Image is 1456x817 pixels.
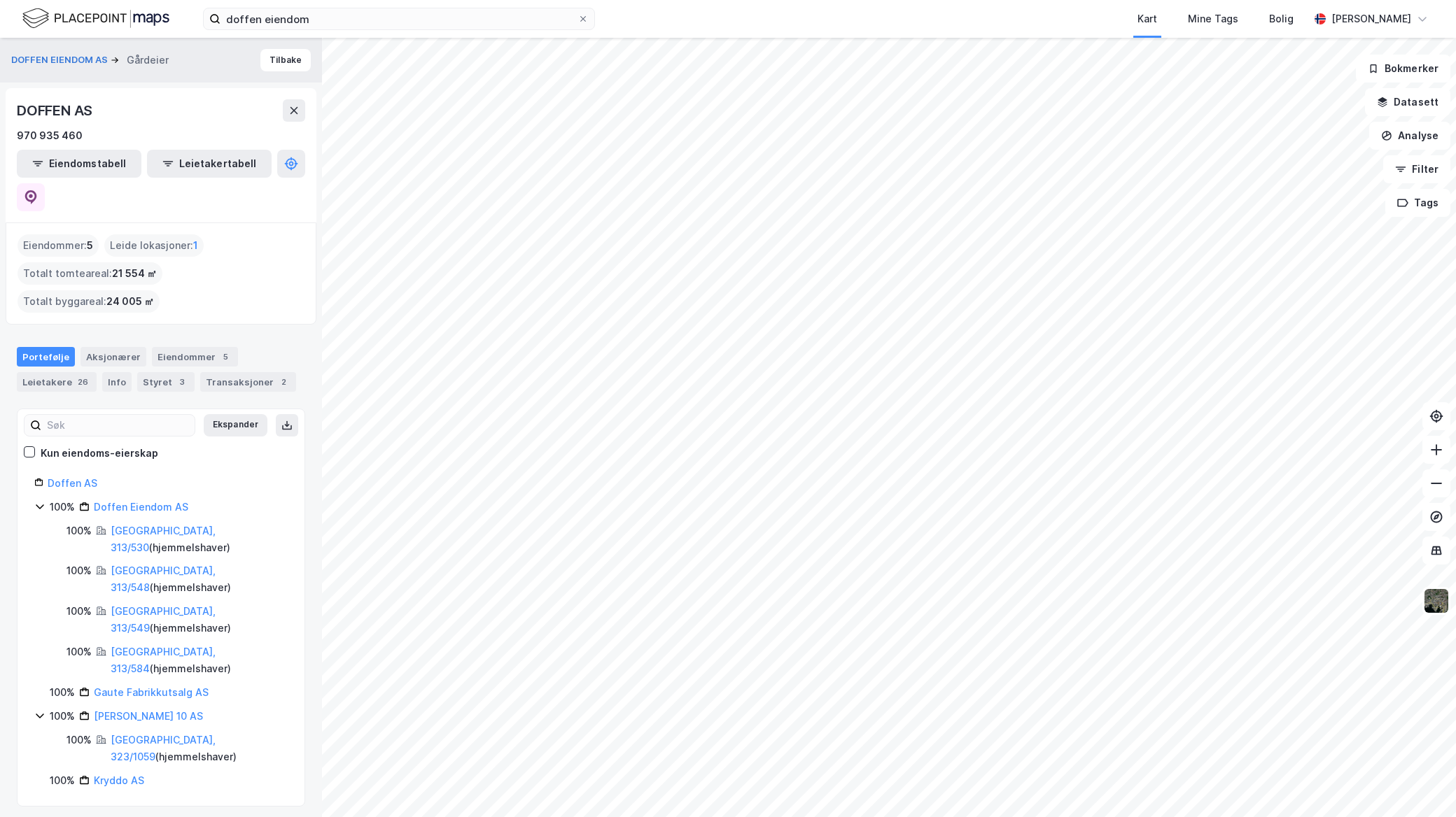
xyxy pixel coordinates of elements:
button: Tags [1385,189,1450,217]
button: Analyse [1369,122,1450,150]
button: Filter [1383,155,1450,183]
span: 5 [87,237,93,254]
div: Kontrollprogram for chat [1386,750,1456,817]
button: Eiendomstabell [17,150,141,178]
img: 9k= [1423,588,1450,614]
input: Søk [41,415,195,436]
div: 100% [66,732,92,748]
button: Bokmerker [1356,55,1450,83]
a: [GEOGRAPHIC_DATA], 313/549 [111,605,216,634]
a: Kryddo AS [94,774,144,786]
div: ( hjemmelshaver ) [111,732,288,765]
div: 100% [66,644,92,660]
div: 100% [50,684,75,701]
span: 24 005 ㎡ [106,293,154,310]
div: ( hjemmelshaver ) [111,523,288,556]
button: Tilbake [260,49,311,71]
div: 26 [75,375,91,389]
div: Transaksjoner [200,372,296,392]
a: Doffen AS [48,477,97,489]
div: DOFFEN AS [17,99,95,122]
div: ( hjemmelshaver ) [111,562,288,596]
a: [PERSON_NAME] 10 AS [94,710,203,722]
div: Kun eiendoms-eierskap [41,445,158,462]
div: 100% [66,523,92,539]
div: 100% [66,603,92,620]
div: Aksjonærer [80,347,146,367]
div: Eiendommer : [17,234,99,257]
div: Leietakere [17,372,97,392]
span: 1 [193,237,198,254]
a: [GEOGRAPHIC_DATA], 323/1059 [111,734,216,762]
div: Gårdeier [127,52,169,69]
a: [GEOGRAPHIC_DATA], 313/530 [111,525,216,553]
div: 2 [276,375,290,389]
div: Info [102,372,132,392]
span: 21 554 ㎡ [112,265,157,282]
button: Ekspander [204,414,267,436]
div: Kart [1137,10,1157,27]
div: 100% [66,562,92,579]
div: 100% [50,499,75,516]
a: [GEOGRAPHIC_DATA], 313/584 [111,646,216,674]
button: Datasett [1365,88,1450,116]
a: Doffen Eiendom AS [94,501,188,513]
a: [GEOGRAPHIC_DATA], 313/548 [111,564,216,593]
div: ( hjemmelshaver ) [111,644,288,677]
a: Gaute Fabrikkutsalg AS [94,686,209,698]
div: 5 [218,350,232,364]
div: 3 [175,375,189,389]
div: Portefølje [17,347,75,367]
div: 100% [50,772,75,789]
div: 100% [50,708,75,725]
div: Totalt byggareal : [17,290,160,313]
button: DOFFEN EIENDOM AS [11,53,111,67]
iframe: Chat Widget [1386,750,1456,817]
div: 970 935 460 [17,127,83,144]
div: Totalt tomteareal : [17,262,162,285]
div: Mine Tags [1188,10,1238,27]
img: logo.f888ab2527a4732fd821a326f86c7f29.svg [22,6,169,31]
div: Bolig [1269,10,1294,27]
div: ( hjemmelshaver ) [111,603,288,637]
div: Eiendommer [152,347,238,367]
button: Leietakertabell [147,150,272,178]
div: Leide lokasjoner : [104,234,204,257]
div: Styret [137,372,195,392]
input: Søk på adresse, matrikkel, gårdeiere, leietakere eller personer [220,8,577,29]
div: [PERSON_NAME] [1331,10,1411,27]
